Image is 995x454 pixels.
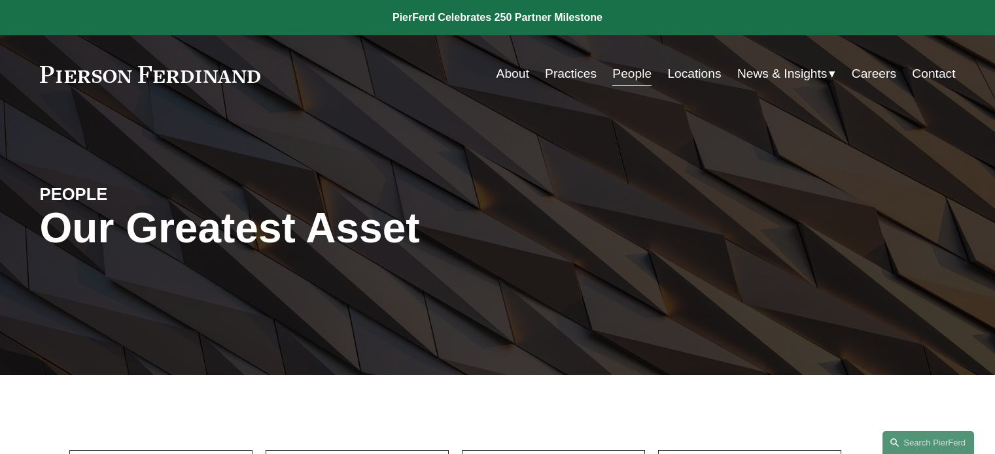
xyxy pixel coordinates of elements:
[40,184,269,204] h4: PEOPLE
[852,61,896,86] a: Careers
[737,63,828,86] span: News & Insights
[497,61,529,86] a: About
[612,61,652,86] a: People
[545,61,597,86] a: Practices
[912,61,955,86] a: Contact
[40,204,650,252] h1: Our Greatest Asset
[667,61,721,86] a: Locations
[737,61,836,86] a: folder dropdown
[882,431,974,454] a: Search this site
